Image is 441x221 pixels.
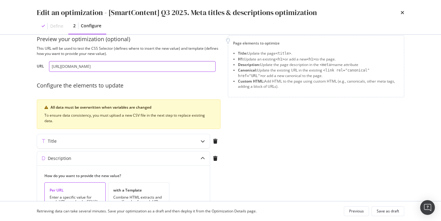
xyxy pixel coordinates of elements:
div: This URL will be used to test the CSS Selector (defines where to insert the new value) and templa... [37,46,221,56]
div: All data must be overwritten when variables are changed [51,105,213,110]
div: Title [48,138,57,144]
div: Per URL [50,188,100,193]
button: Previous [344,206,369,216]
li: Update the page description in the name attribute [238,62,399,68]
strong: Title: [238,51,247,56]
li: Update the page . [238,51,399,56]
div: warning banner [37,99,221,129]
li: Add HTML to the page using custom HTML (e.g., canonicals, other meta tags, adding a block of URLs). [238,79,399,89]
div: Previous [349,208,364,214]
div: Description [48,155,71,161]
span: <h1> [307,57,315,61]
div: Enter a specific value for each URL or upload a CSV file [50,195,100,204]
div: Preview your optimization (optional) [37,35,221,43]
div: Configure the elements to update [37,82,221,90]
span: <title> [276,51,291,56]
div: Define [50,23,63,29]
li: Update the existing URL in the existing or add a new canonical to the page. [238,68,399,79]
strong: Canonical: [238,68,257,73]
div: with a Template [113,188,164,193]
div: 2 [73,23,76,29]
strong: Description: [238,62,260,67]
div: Configure [81,23,101,29]
div: Retrieving data can take several minutes. Save your optimization as a draft and then deploy it fr... [37,208,257,214]
div: Combine HTML extracts and specific value for each URL [113,195,164,204]
button: Save as draft [371,206,404,216]
strong: H1: [238,56,244,62]
span: <h1> [276,57,285,61]
span: <meta> [320,63,333,67]
div: Edit an optimization - [SmartContent] Q3 2025. Meta titles & descriptions optimization [37,7,317,18]
div: Open Intercom Messenger [420,200,435,215]
div: Page elements to optimize [233,41,399,46]
li: Update an existing or add a new to the page. [238,56,399,62]
input: https://www.example.com [49,61,216,72]
span: <link rel="canonical" href="URL"> [238,68,370,78]
div: Save as draft [377,208,399,214]
div: To ensure data consistency, you must upload a new CSV file in the next step to replace existing d... [44,113,213,124]
label: URL [37,64,44,70]
strong: Custom HTML: [238,79,264,84]
div: times [401,7,404,18]
label: How do you want to provide the new value? [44,173,198,178]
